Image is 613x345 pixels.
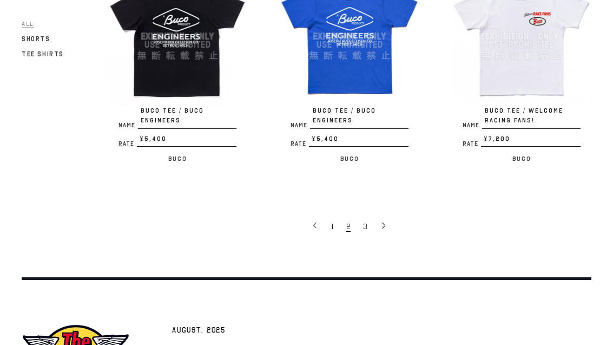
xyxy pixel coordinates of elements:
[482,106,581,128] span: BUCO TEE / WELCOME RACING FANS!
[138,106,236,128] span: BUCO TEE / BUCO ENGINEERS
[291,122,310,128] span: Name
[118,141,137,147] span: Rate
[118,122,138,128] span: Name
[463,122,482,128] span: Name
[310,106,408,128] span: BUCO TEE / BUCO ENGINEERS
[358,215,374,237] a: 3
[22,48,64,61] a: Tee Shirts
[331,222,334,232] span: 1
[137,134,236,147] span: ¥5,400
[108,152,247,165] p: Buco
[452,152,591,165] p: Buco
[167,318,231,342] a: AUGUST. 2025
[22,32,50,45] a: Shorts
[280,152,419,165] p: Buco
[291,141,309,147] span: Rate
[346,222,351,232] span: 2
[463,141,481,147] span: Rate
[326,215,341,237] a: 1
[309,134,408,147] span: ¥5,400
[172,326,226,336] span: AUGUST. 2025
[22,35,50,43] span: Shorts
[22,50,64,58] span: Tee Shirts
[22,17,34,30] a: All
[481,134,581,147] span: ¥7,200
[363,222,367,232] span: 3
[22,20,34,28] span: All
